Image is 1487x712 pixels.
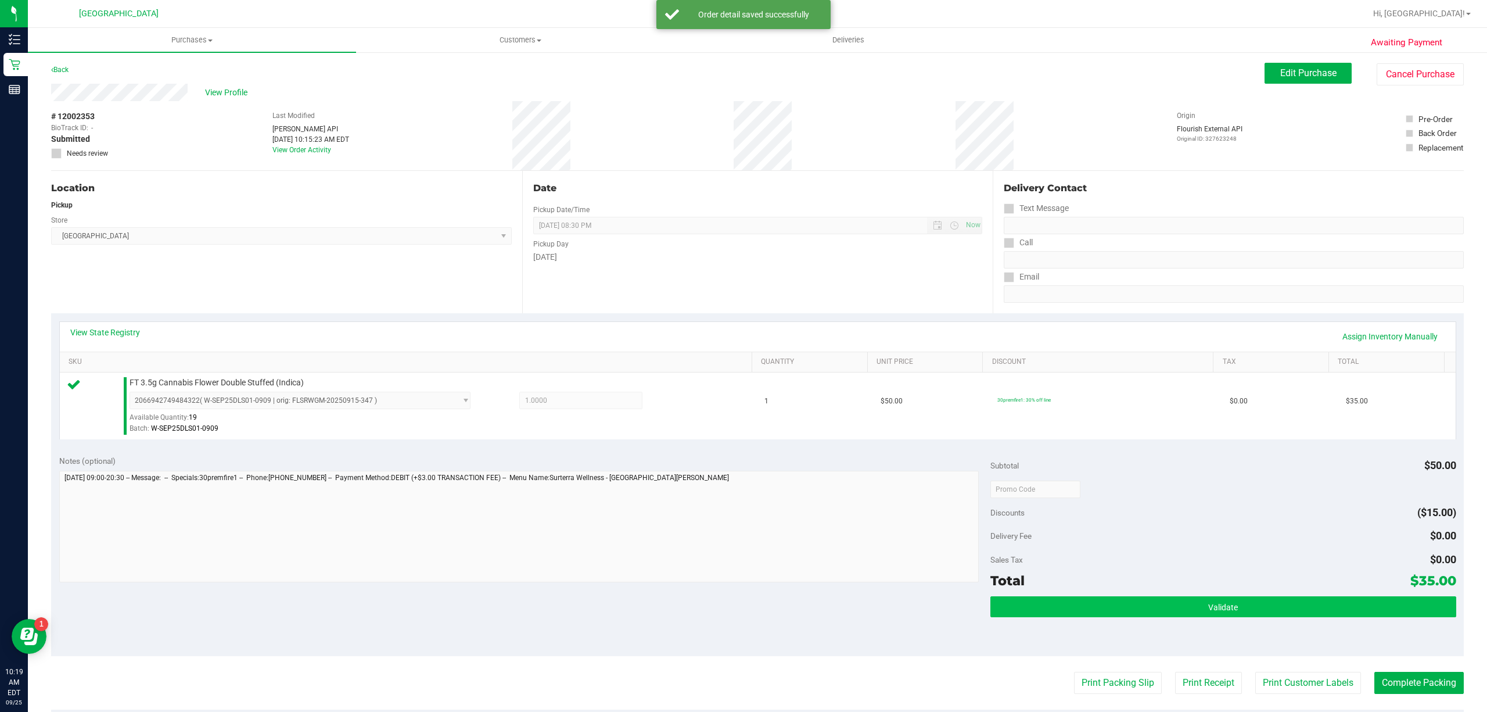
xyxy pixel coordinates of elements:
div: Location [51,181,512,195]
span: W-SEP25DLS01-0909 [151,424,218,432]
a: SKU [69,357,748,367]
iframe: Resource center unread badge [34,617,48,631]
button: Print Customer Labels [1255,672,1361,694]
a: Tax [1223,357,1324,367]
span: View Profile [205,87,252,99]
span: 30premfire1: 30% off line [997,397,1051,403]
a: View State Registry [70,327,140,338]
span: Delivery Fee [990,531,1032,541]
a: View Order Activity [272,146,331,154]
span: BioTrack ID: [51,123,88,133]
span: - [91,123,93,133]
button: Cancel Purchase [1377,63,1464,85]
span: $0.00 [1430,529,1456,542]
a: Total [1338,357,1439,367]
span: Needs review [67,148,108,159]
div: [DATE] 10:15:23 AM EDT [272,134,349,145]
strong: Pickup [51,201,73,209]
span: 19 [189,413,197,421]
a: Back [51,66,69,74]
p: 09/25 [5,698,23,707]
inline-svg: Retail [9,59,20,70]
span: $50.00 [1424,459,1456,471]
inline-svg: Inventory [9,34,20,45]
div: Available Quantity: [130,409,489,432]
span: Customers [357,35,684,45]
span: 1 [764,396,768,407]
span: Purchases [28,35,356,45]
label: Text Message [1004,200,1069,217]
a: Unit Price [877,357,978,367]
span: Notes (optional) [59,456,116,466]
span: $35.00 [1346,396,1368,407]
span: # 12002353 [51,110,95,123]
span: Validate [1208,603,1238,612]
label: Pickup Day [533,239,569,249]
label: Origin [1177,110,1195,121]
a: Customers [356,28,684,52]
span: Edit Purchase [1280,67,1337,78]
div: Delivery Contact [1004,181,1464,195]
input: Format: (999) 999-9999 [1004,217,1464,234]
inline-svg: Reports [9,84,20,95]
div: [DATE] [533,251,983,263]
a: Quantity [761,357,863,367]
label: Call [1004,234,1033,251]
span: Hi, [GEOGRAPHIC_DATA]! [1373,9,1465,18]
span: ($15.00) [1417,506,1456,518]
span: Subtotal [990,461,1019,470]
button: Print Receipt [1175,672,1242,694]
a: Purchases [28,28,356,52]
span: FT 3.5g Cannabis Flower Double Stuffed (Indica) [130,377,304,388]
label: Pickup Date/Time [533,205,590,215]
input: Format: (999) 999-9999 [1004,251,1464,269]
label: Email [1004,269,1039,285]
div: Flourish External API [1177,124,1242,143]
div: [PERSON_NAME] API [272,124,349,134]
a: Discount [992,357,1209,367]
span: [GEOGRAPHIC_DATA] [79,9,159,19]
span: $0.00 [1230,396,1248,407]
a: Assign Inventory Manually [1335,327,1445,346]
span: $0.00 [1430,553,1456,566]
button: Edit Purchase [1265,63,1352,84]
a: Deliveries [684,28,1012,52]
label: Last Modified [272,110,315,121]
button: Print Packing Slip [1074,672,1162,694]
span: $35.00 [1410,573,1456,589]
div: Replacement [1418,142,1463,153]
div: Back Order [1418,127,1457,139]
span: Discounts [990,502,1025,523]
label: Store [51,215,67,226]
span: Total [990,573,1025,589]
span: Submitted [51,133,90,145]
p: 10:19 AM EDT [5,667,23,698]
div: Date [533,181,983,195]
input: Promo Code [990,481,1080,498]
span: Sales Tax [990,555,1023,564]
span: Awaiting Payment [1371,36,1442,49]
span: $50.00 [881,396,903,407]
span: Deliveries [817,35,880,45]
button: Complete Packing [1374,672,1464,694]
p: Original ID: 327623248 [1177,134,1242,143]
div: Order detail saved successfully [685,9,822,20]
iframe: Resource center [12,619,46,654]
button: Validate [990,596,1456,617]
span: Batch: [130,424,149,432]
div: Pre-Order [1418,113,1453,125]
